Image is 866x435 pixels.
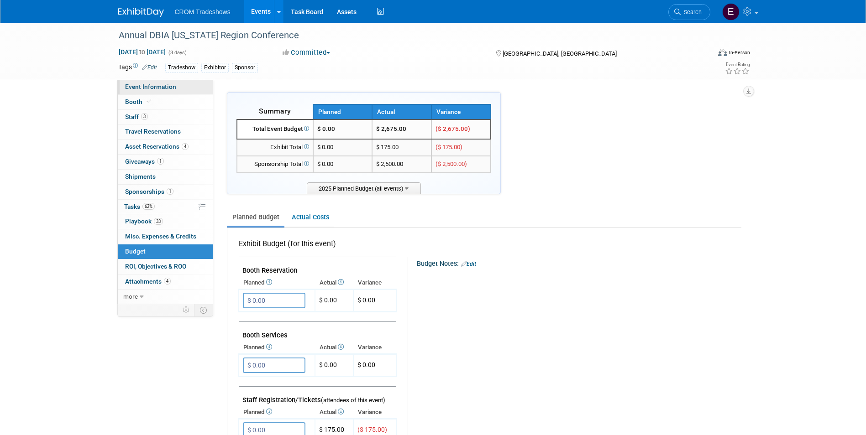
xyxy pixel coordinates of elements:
[315,354,353,377] td: $ 0.00
[722,3,740,21] img: Emily Williams
[239,257,396,277] td: Booth Reservation
[118,229,213,244] a: Misc. Expenses & Credits
[147,99,151,104] i: Booth reservation complete
[241,125,309,134] div: Total Event Budget
[239,341,315,354] th: Planned
[319,296,337,304] span: $ 0.00
[125,173,156,180] span: Shipments
[436,125,470,132] span: ($ 2,675.00)
[315,276,353,289] th: Actual
[118,95,213,109] a: Booth
[178,304,194,316] td: Personalize Event Tab Strip
[125,233,196,240] span: Misc. Expenses & Credits
[125,98,153,105] span: Booth
[313,104,373,119] th: Planned
[118,185,213,199] a: Sponsorships1
[118,140,213,154] a: Asset Reservations4
[118,80,213,94] a: Event Information
[118,244,213,259] a: Budget
[718,49,727,56] img: Format-Inperson.png
[125,128,181,135] span: Travel Reservations
[461,261,476,267] a: Edit
[118,155,213,169] a: Giveaways1
[154,218,163,225] span: 33
[307,182,421,194] span: 2025 Planned Budget (all events)
[125,83,176,90] span: Event Information
[317,161,333,167] span: $ 0.00
[279,48,334,57] button: Committed
[125,278,171,285] span: Attachments
[317,125,335,132] span: $ 0.00
[372,156,431,173] td: $ 2,500.00
[372,139,431,156] td: $ 175.00
[182,143,189,150] span: 4
[164,278,171,285] span: 4
[123,293,138,300] span: more
[167,188,173,195] span: 1
[157,158,164,165] span: 1
[125,263,186,270] span: ROI, Objectives & ROO
[142,203,155,210] span: 62%
[124,203,155,210] span: Tasks
[372,104,431,119] th: Actual
[175,8,231,16] span: CROM Tradeshows
[681,9,702,16] span: Search
[118,290,213,304] a: more
[168,50,187,56] span: (3 days)
[725,62,750,67] div: Event Rating
[241,160,309,169] div: Sponsorship Total
[142,64,157,71] a: Edit
[239,406,315,419] th: Planned
[668,4,710,20] a: Search
[353,341,396,354] th: Variance
[115,27,697,44] div: Annual DBIA [US_STATE] Region Conference
[138,48,147,56] span: to
[353,276,396,289] th: Variance
[118,200,213,214] a: Tasks62%
[232,63,258,72] div: Sponsor
[194,304,213,316] td: Toggle Event Tabs
[118,48,166,56] span: [DATE] [DATE]
[503,50,617,57] span: [GEOGRAPHIC_DATA], [GEOGRAPHIC_DATA]
[286,209,334,226] a: Actual Costs
[241,143,309,152] div: Exhibit Total
[118,274,213,289] a: Attachments4
[239,276,315,289] th: Planned
[141,113,148,120] span: 3
[125,113,148,120] span: Staff
[321,397,385,404] span: (attendees of this event)
[372,119,431,139] td: $ 2,675.00
[259,107,291,115] span: Summary
[118,214,213,229] a: Playbook33
[118,170,213,184] a: Shipments
[165,63,198,72] div: Tradeshow
[118,110,213,124] a: Staff3
[317,144,333,150] span: $ 0.00
[125,188,173,195] span: Sponsorships
[357,426,387,433] span: ($ 175.00)
[357,361,375,368] span: $ 0.00
[656,47,751,61] div: Event Format
[125,248,146,255] span: Budget
[353,406,396,419] th: Variance
[357,296,375,304] span: $ 0.00
[118,124,213,139] a: Travel Reservations
[436,161,467,167] span: ($ 2,500.00)
[125,158,164,165] span: Giveaways
[118,8,164,17] img: ExhibitDay
[315,406,353,419] th: Actual
[201,63,229,72] div: Exhibitor
[118,62,157,73] td: Tags
[118,259,213,274] a: ROI, Objectives & ROO
[436,144,462,150] span: ($ 175.00)
[125,143,189,150] span: Asset Reservations
[729,49,750,56] div: In-Person
[239,239,393,254] div: Exhibit Budget (for this event)
[125,217,163,225] span: Playbook
[227,209,284,226] a: Planned Budget
[239,322,396,342] td: Booth Services
[315,341,353,354] th: Actual
[431,104,491,119] th: Variance
[417,257,740,269] div: Budget Notes:
[239,387,396,406] td: Staff Registration/Tickets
